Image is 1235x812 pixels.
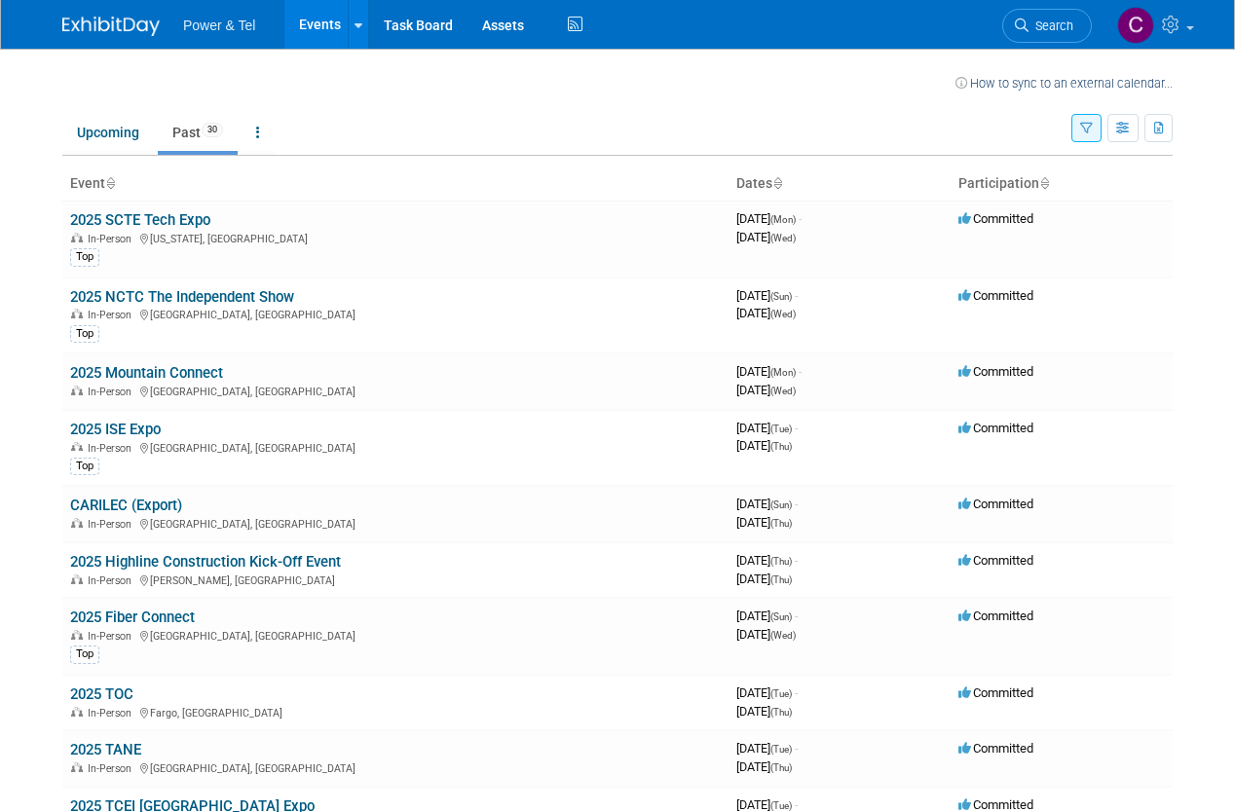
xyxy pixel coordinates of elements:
[958,364,1033,379] span: Committed
[70,364,223,382] a: 2025 Mountain Connect
[70,741,141,758] a: 2025 TANE
[183,18,255,33] span: Power & Tel
[70,553,341,571] a: 2025 Highline Construction Kick-Off Event
[770,386,796,396] span: (Wed)
[70,325,99,343] div: Top
[958,497,1033,511] span: Committed
[736,759,792,774] span: [DATE]
[70,646,99,663] div: Top
[770,233,796,243] span: (Wed)
[70,211,210,229] a: 2025 SCTE Tech Expo
[70,759,721,775] div: [GEOGRAPHIC_DATA], [GEOGRAPHIC_DATA]
[70,248,99,266] div: Top
[770,367,796,378] span: (Mon)
[71,518,83,528] img: In-Person Event
[1002,9,1092,43] a: Search
[62,17,160,36] img: ExhibitDay
[795,497,798,511] span: -
[736,211,802,226] span: [DATE]
[951,167,1173,201] th: Participation
[88,233,137,245] span: In-Person
[799,364,802,379] span: -
[88,574,137,587] span: In-Person
[736,306,796,320] span: [DATE]
[202,123,223,137] span: 30
[70,515,721,531] div: [GEOGRAPHIC_DATA], [GEOGRAPHIC_DATA]
[70,497,182,514] a: CARILEC (Export)
[770,800,792,811] span: (Tue)
[736,438,792,453] span: [DATE]
[770,214,796,225] span: (Mon)
[958,553,1033,568] span: Committed
[736,609,798,623] span: [DATE]
[88,762,137,775] span: In-Person
[770,574,792,585] span: (Thu)
[736,288,798,303] span: [DATE]
[88,518,137,531] span: In-Person
[736,704,792,719] span: [DATE]
[770,309,796,319] span: (Wed)
[770,424,792,434] span: (Tue)
[71,233,83,242] img: In-Person Event
[770,707,792,718] span: (Thu)
[770,611,792,622] span: (Sun)
[795,421,798,435] span: -
[736,364,802,379] span: [DATE]
[71,442,83,452] img: In-Person Event
[736,553,798,568] span: [DATE]
[70,458,99,475] div: Top
[736,797,798,812] span: [DATE]
[71,630,83,640] img: In-Person Event
[795,797,798,812] span: -
[736,685,798,700] span: [DATE]
[736,572,792,586] span: [DATE]
[1029,18,1073,33] span: Search
[736,230,796,244] span: [DATE]
[958,685,1033,700] span: Committed
[795,685,798,700] span: -
[772,175,782,191] a: Sort by Start Date
[736,515,792,530] span: [DATE]
[88,386,137,398] span: In-Person
[70,609,195,626] a: 2025 Fiber Connect
[88,309,137,321] span: In-Person
[736,627,796,642] span: [DATE]
[770,688,792,699] span: (Tue)
[958,741,1033,756] span: Committed
[736,421,798,435] span: [DATE]
[70,704,721,720] div: Fargo, [GEOGRAPHIC_DATA]
[158,114,238,151] a: Past30
[770,291,792,302] span: (Sun)
[70,421,161,438] a: 2025 ISE Expo
[799,211,802,226] span: -
[958,421,1033,435] span: Committed
[62,114,154,151] a: Upcoming
[958,211,1033,226] span: Committed
[958,288,1033,303] span: Committed
[88,630,137,643] span: In-Person
[70,230,721,245] div: [US_STATE], [GEOGRAPHIC_DATA]
[88,442,137,455] span: In-Person
[70,685,133,703] a: 2025 TOC
[1117,7,1154,44] img: CHRISTEN Gowens
[770,630,796,641] span: (Wed)
[70,288,294,306] a: 2025 NCTC The Independent Show
[736,497,798,511] span: [DATE]
[70,572,721,587] div: [PERSON_NAME], [GEOGRAPHIC_DATA]
[71,762,83,772] img: In-Person Event
[770,744,792,755] span: (Tue)
[105,175,115,191] a: Sort by Event Name
[1039,175,1049,191] a: Sort by Participation Type
[795,609,798,623] span: -
[736,741,798,756] span: [DATE]
[70,439,721,455] div: [GEOGRAPHIC_DATA], [GEOGRAPHIC_DATA]
[770,762,792,773] span: (Thu)
[70,383,721,398] div: [GEOGRAPHIC_DATA], [GEOGRAPHIC_DATA]
[729,167,951,201] th: Dates
[70,306,721,321] div: [GEOGRAPHIC_DATA], [GEOGRAPHIC_DATA]
[70,627,721,643] div: [GEOGRAPHIC_DATA], [GEOGRAPHIC_DATA]
[62,167,729,201] th: Event
[795,288,798,303] span: -
[71,386,83,395] img: In-Person Event
[71,707,83,717] img: In-Person Event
